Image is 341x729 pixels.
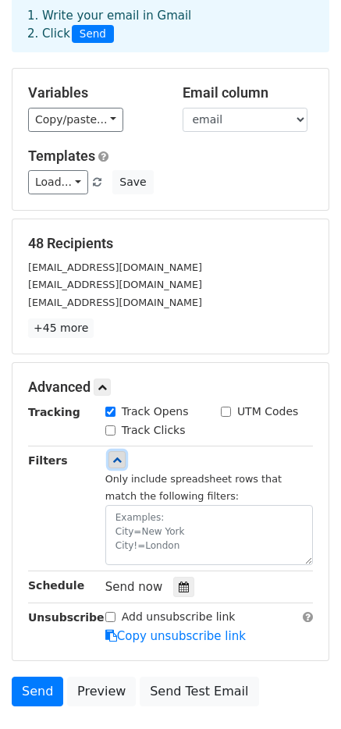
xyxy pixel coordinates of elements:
[105,473,282,503] small: Only include spreadsheet rows that match the following filters:
[28,318,94,338] a: +45 more
[28,279,202,290] small: [EMAIL_ADDRESS][DOMAIN_NAME]
[16,7,325,43] div: 1. Write your email in Gmail 2. Click
[122,609,236,625] label: Add unsubscribe link
[237,404,298,420] label: UTM Codes
[28,108,123,132] a: Copy/paste...
[28,84,159,101] h5: Variables
[28,611,105,624] strong: Unsubscribe
[105,629,246,643] a: Copy unsubscribe link
[183,84,314,101] h5: Email column
[28,261,202,273] small: [EMAIL_ADDRESS][DOMAIN_NAME]
[28,579,84,592] strong: Schedule
[28,406,80,418] strong: Tracking
[122,404,189,420] label: Track Opens
[112,170,153,194] button: Save
[28,454,68,467] strong: Filters
[72,25,114,44] span: Send
[67,677,136,706] a: Preview
[105,580,163,594] span: Send now
[122,422,186,439] label: Track Clicks
[28,379,313,396] h5: Advanced
[263,654,341,729] iframe: Chat Widget
[140,677,258,706] a: Send Test Email
[28,297,202,308] small: [EMAIL_ADDRESS][DOMAIN_NAME]
[12,677,63,706] a: Send
[263,654,341,729] div: Chat-Widget
[28,235,313,252] h5: 48 Recipients
[28,148,95,164] a: Templates
[28,170,88,194] a: Load...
